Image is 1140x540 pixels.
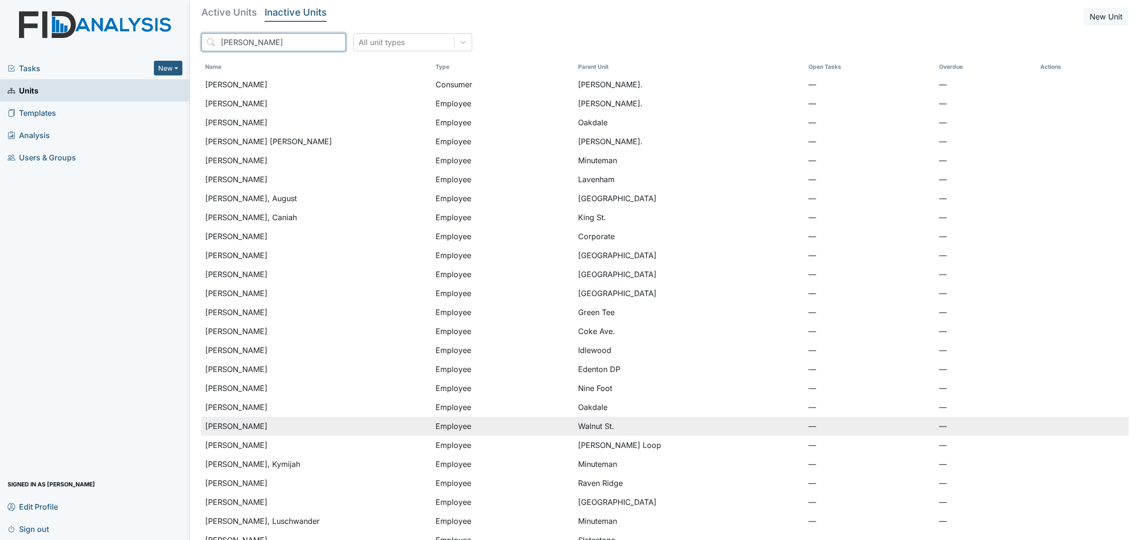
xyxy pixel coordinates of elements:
td: [GEOGRAPHIC_DATA] [574,493,805,512]
span: Analysis [8,128,50,142]
td: [GEOGRAPHIC_DATA] [574,246,805,265]
span: [PERSON_NAME] [205,477,267,489]
button: New [154,61,182,75]
td: Edenton DP [574,360,805,379]
span: Units [8,83,38,98]
td: — [935,455,1036,474]
td: — [935,398,1036,417]
td: Employee [432,189,575,208]
td: — [935,170,1036,189]
td: — [805,189,935,208]
span: Templates [8,105,56,120]
span: [PERSON_NAME] [205,269,267,280]
th: Toggle SortBy [935,59,1036,75]
td: — [805,322,935,341]
td: — [805,170,935,189]
td: — [805,493,935,512]
span: [PERSON_NAME] [205,382,267,394]
td: — [805,455,935,474]
span: [PERSON_NAME] [205,231,267,242]
td: — [805,132,935,151]
td: — [805,265,935,284]
td: — [805,303,935,322]
td: Employee [432,474,575,493]
span: [PERSON_NAME] [205,117,267,128]
td: Employee [432,322,575,341]
div: All unit types [359,37,405,48]
td: Corporate [574,227,805,246]
td: Employee [432,303,575,322]
td: Employee [432,512,575,531]
td: — [935,512,1036,531]
span: Sign out [8,521,49,536]
td: — [935,341,1036,360]
td: Minuteman [574,455,805,474]
td: Employee [432,113,575,132]
td: — [805,379,935,398]
td: Employee [432,265,575,284]
input: Search... [201,33,346,51]
td: Coke Ave. [574,322,805,341]
td: King St. [574,208,805,227]
a: Tasks [8,63,154,74]
td: Employee [432,208,575,227]
td: Employee [432,360,575,379]
span: [PERSON_NAME] [205,401,267,413]
td: — [935,360,1036,379]
td: [PERSON_NAME]. [574,94,805,113]
span: [PERSON_NAME] [PERSON_NAME] [205,136,332,147]
th: Toggle SortBy [574,59,805,75]
td: Employee [432,398,575,417]
th: Toggle SortBy [201,59,432,75]
td: Raven Ridge [574,474,805,493]
th: Toggle SortBy [432,59,575,75]
td: Employee [432,341,575,360]
span: [PERSON_NAME] [205,288,267,299]
td: — [935,94,1036,113]
span: [PERSON_NAME] [205,307,267,318]
span: [PERSON_NAME] [205,98,267,109]
td: — [935,151,1036,170]
button: New Unit [1083,8,1129,26]
span: Edit Profile [8,499,58,514]
td: Employee [432,170,575,189]
span: [PERSON_NAME] [205,363,267,375]
td: — [805,284,935,303]
span: Signed in as [PERSON_NAME] [8,477,95,492]
span: [PERSON_NAME] [205,344,267,356]
td: — [805,227,935,246]
td: Employee [432,132,575,151]
td: — [935,436,1036,455]
span: [PERSON_NAME] [205,439,267,451]
td: Employee [432,227,575,246]
td: Employee [432,379,575,398]
td: — [805,474,935,493]
td: Green Tee [574,303,805,322]
td: [PERSON_NAME]. [574,132,805,151]
span: [PERSON_NAME], Luschwander [205,515,320,527]
td: Minuteman [574,151,805,170]
span: [PERSON_NAME] [205,420,267,432]
td: — [935,474,1036,493]
td: Oakdale [574,398,805,417]
td: — [805,417,935,436]
td: — [935,75,1036,94]
td: — [935,265,1036,284]
span: [PERSON_NAME] [205,250,267,261]
td: — [805,398,935,417]
td: — [805,75,935,94]
span: [PERSON_NAME] [205,496,267,508]
td: Employee [432,246,575,265]
td: — [935,189,1036,208]
td: — [935,417,1036,436]
td: — [805,360,935,379]
td: — [805,94,935,113]
h5: Inactive Units [265,8,327,17]
td: Nine Foot [574,379,805,398]
td: [GEOGRAPHIC_DATA] [574,284,805,303]
td: [GEOGRAPHIC_DATA] [574,189,805,208]
td: Employee [432,455,575,474]
h5: Active Units [201,8,257,17]
span: [PERSON_NAME] [205,79,267,90]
